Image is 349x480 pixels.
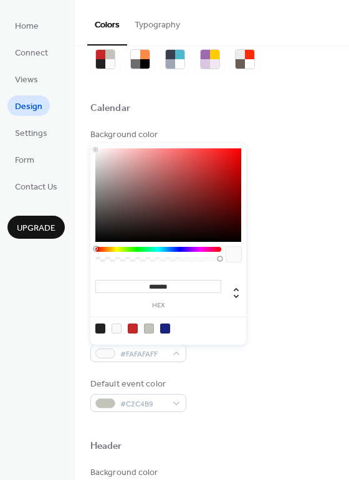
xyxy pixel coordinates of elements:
span: Views [15,74,38,87]
span: Form [15,154,34,167]
button: Upgrade [7,216,65,239]
div: rgb(33, 33, 33) [95,324,105,334]
a: Form [7,149,42,170]
div: Default event color [90,378,184,391]
span: #FAFAFAFF [120,348,166,361]
span: Connect [15,47,48,60]
span: Settings [15,127,47,140]
label: hex [95,302,221,309]
div: Background color [90,128,184,142]
div: rgb(194, 196, 185) [144,324,154,334]
a: Design [7,95,50,116]
a: Contact Us [7,176,65,196]
div: rgb(198, 40, 40) [128,324,138,334]
span: Upgrade [17,222,55,235]
span: Design [15,100,42,113]
div: rgb(250, 250, 250) [112,324,122,334]
a: Views [7,69,45,89]
div: Header [90,440,122,453]
span: Home [15,20,39,33]
div: Calendar [90,102,130,115]
span: Contact Us [15,181,57,194]
span: #C2C4B9 [120,398,166,411]
a: Settings [7,122,55,143]
a: Connect [7,42,55,62]
div: rgb(26, 35, 126) [160,324,170,334]
a: Home [7,15,46,36]
div: Background color [90,466,184,479]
